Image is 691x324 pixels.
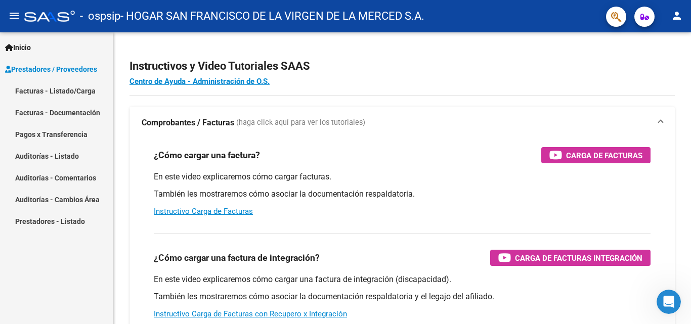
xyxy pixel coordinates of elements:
span: (haga click aquí para ver los tutoriales) [236,117,365,128]
button: Carga de Facturas Integración [490,250,651,266]
span: Inicio [5,42,31,53]
h3: ¿Cómo cargar una factura de integración? [154,251,320,265]
button: Carga de Facturas [541,147,651,163]
strong: Comprobantes / Facturas [142,117,234,128]
p: También les mostraremos cómo asociar la documentación respaldatoria y el legajo del afiliado. [154,291,651,302]
span: Carga de Facturas Integración [515,252,642,264]
span: Carga de Facturas [566,149,642,162]
iframe: Intercom live chat [657,290,681,314]
mat-icon: menu [8,10,20,22]
mat-icon: person [671,10,683,22]
h3: ¿Cómo cargar una factura? [154,148,260,162]
p: En este video explicaremos cómo cargar facturas. [154,171,651,182]
p: También les mostraremos cómo asociar la documentación respaldatoria. [154,189,651,200]
p: En este video explicaremos cómo cargar una factura de integración (discapacidad). [154,274,651,285]
mat-expansion-panel-header: Comprobantes / Facturas (haga click aquí para ver los tutoriales) [129,107,675,139]
span: - HOGAR SAN FRANCISCO DE LA VIRGEN DE LA MERCED S.A. [120,5,424,27]
span: Prestadores / Proveedores [5,64,97,75]
span: - ospsip [80,5,120,27]
a: Centro de Ayuda - Administración de O.S. [129,77,270,86]
a: Instructivo Carga de Facturas con Recupero x Integración [154,309,347,318]
h2: Instructivos y Video Tutoriales SAAS [129,57,675,76]
a: Instructivo Carga de Facturas [154,207,253,216]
